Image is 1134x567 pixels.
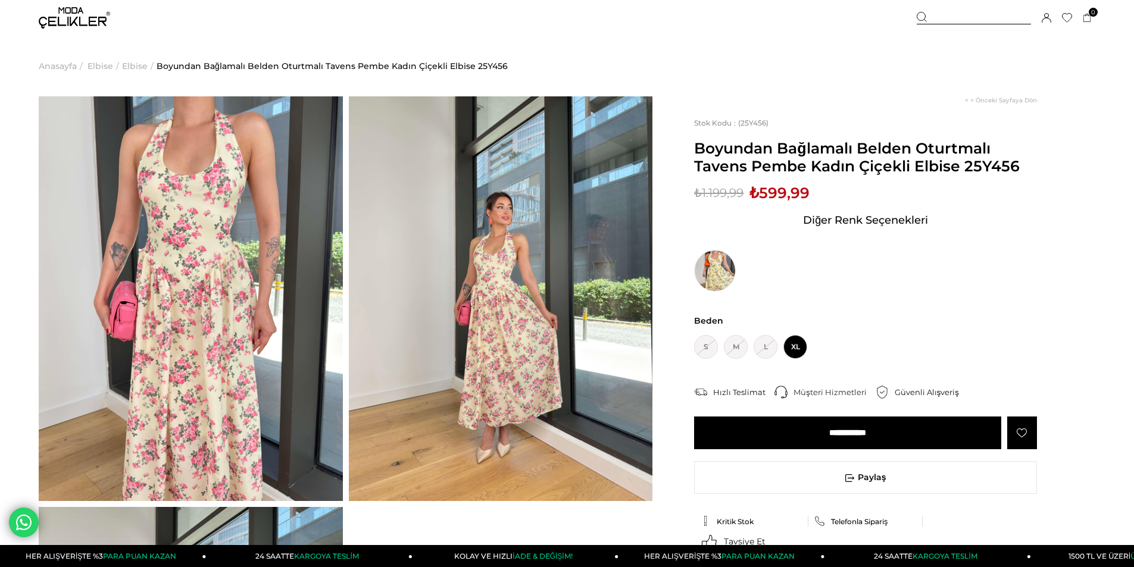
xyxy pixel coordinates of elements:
span: Telefonla Sipariş [831,517,888,526]
img: shipping.png [694,386,707,399]
a: Kritik Stok [700,516,802,527]
span: Diğer Renk Seçenekleri [803,211,928,230]
img: Boyundan Bağlamalı Belden Oturtmalı Tavens Sarı Kadın Çiçekli Elbise 25Y456 [694,250,736,292]
img: Tavens Elbise 25Y456 [349,96,653,501]
img: Tavens Elbise 25Y456 [39,96,343,501]
a: 24 SAATTEKARGOYA TESLİM [825,545,1031,567]
a: 24 SAATTEKARGOYA TESLİM [207,545,413,567]
a: Elbise [88,36,113,96]
li: > [88,36,122,96]
a: < < Önceki Sayfaya Dön [965,96,1037,104]
span: (25Y456) [694,118,769,127]
span: PARA PUAN KAZAN [103,552,176,560]
div: Hızlı Teslimat [713,387,774,397]
li: > [122,36,157,96]
li: > [39,36,86,96]
span: ₺1.199,99 [694,184,743,202]
a: Telefonla Sipariş [814,516,917,527]
span: ₺599,99 [749,184,810,202]
span: Beden [694,315,1037,326]
span: PARA PUAN KAZAN [721,552,795,560]
span: Boyundan Bağlamalı Belden Oturtmalı Tavens Pembe Kadın Çiçekli Elbise 25Y456 [694,139,1037,175]
span: XL [783,335,807,359]
span: S [694,335,718,359]
span: KARGOYA TESLİM [294,552,358,560]
span: L [754,335,777,359]
a: KOLAY VE HIZLIİADE & DEĞİŞİM! [413,545,618,567]
img: security.png [876,386,889,399]
div: Müşteri Hizmetleri [794,387,876,397]
a: Anasayfa [39,36,77,96]
span: Tavsiye Et [724,536,766,547]
span: Stok Kodu [694,118,738,127]
a: Elbise [122,36,148,96]
img: logo [39,7,110,29]
a: Favorilere Ekle [1007,416,1037,449]
span: Kritik Stok [717,517,754,526]
span: M [724,335,748,359]
span: Paylaş [695,462,1036,493]
img: call-center.png [774,386,788,399]
span: KARGOYA TESLİM [913,552,977,560]
a: HER ALIŞVERİŞTE %3PARA PUAN KAZAN [618,545,824,567]
span: İADE & DEĞİŞİM! [513,552,572,560]
a: Boyundan Bağlamalı Belden Oturtmalı Tavens Pembe Kadın Çiçekli Elbise 25Y456 [157,36,508,96]
a: 0 [1083,14,1092,23]
span: 0 [1089,8,1098,17]
div: Güvenli Alışveriş [895,387,968,397]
